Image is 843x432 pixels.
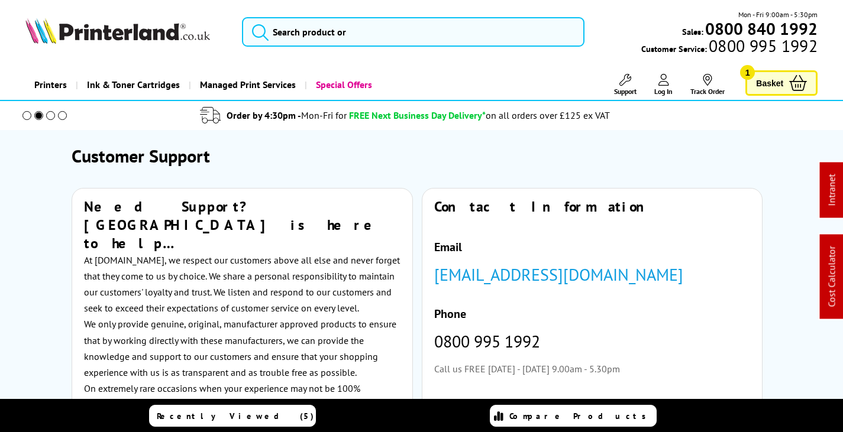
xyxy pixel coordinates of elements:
[227,109,347,121] span: Order by 4:30pm -
[84,197,400,252] h2: Need Support? [GEOGRAPHIC_DATA] is here to help…
[614,87,637,96] span: Support
[654,74,673,96] a: Log In
[149,405,316,427] a: Recently Viewed (5)
[486,109,610,121] div: on all orders over £125 ex VAT
[745,70,818,96] a: Basket 1
[25,18,227,46] a: Printerland Logo
[76,70,189,100] a: Ink & Toner Cartridges
[434,197,751,216] h2: Contact Information
[740,65,755,80] span: 1
[72,144,772,167] h1: Customer Support
[614,74,637,96] a: Support
[826,246,838,307] a: Cost Calculator
[490,405,657,427] a: Compare Products
[84,316,400,381] p: We only provide genuine, original, manufacturer approved products to ensure that by working direc...
[305,70,381,100] a: Special Offers
[434,361,751,377] p: Call us FREE [DATE] - [DATE] 9.00am - 5.30pm
[756,75,783,91] span: Basket
[25,70,76,100] a: Printers
[434,333,751,349] p: 0800 995 1992
[84,252,400,317] p: At [DOMAIN_NAME], we respect our customers above all else and never forget that they come to us b...
[703,23,818,34] a: 0800 840 1992
[242,17,584,47] input: Search product or
[641,40,818,54] span: Customer Service:
[434,264,683,285] a: [EMAIL_ADDRESS][DOMAIN_NAME]
[654,87,673,96] span: Log In
[509,411,653,421] span: Compare Products
[690,74,725,96] a: Track Order
[349,109,486,121] span: FREE Next Business Day Delivery*
[434,239,751,255] h4: Email
[826,174,838,206] a: Intranet
[157,411,314,421] span: Recently Viewed (5)
[6,105,804,126] li: modal_delivery
[738,9,818,20] span: Mon - Fri 9:00am - 5:30pm
[189,70,305,100] a: Managed Print Services
[25,18,210,44] img: Printerland Logo
[707,40,818,51] span: 0800 995 1992
[87,70,180,100] span: Ink & Toner Cartridges
[301,109,347,121] span: Mon-Fri for
[705,18,818,40] b: 0800 840 1992
[682,26,703,37] span: Sales:
[434,306,751,321] h4: Phone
